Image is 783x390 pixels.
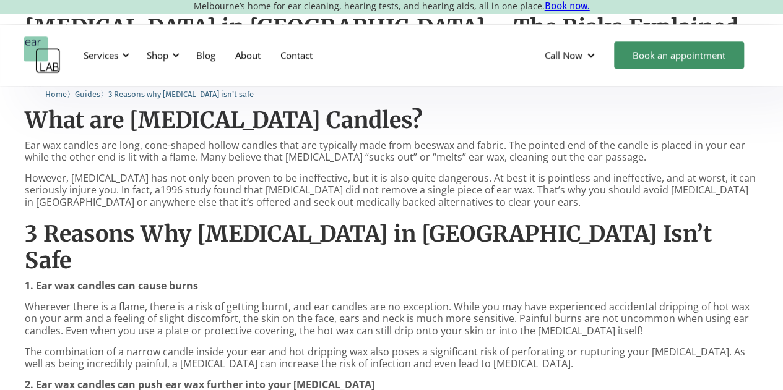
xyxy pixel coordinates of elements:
a: Home [45,88,67,100]
div: Services [84,49,118,61]
p: Wherever there is a flame, there is a risk of getting burnt, and ear candles are no exception. Wh... [25,301,758,337]
a: Contact [270,37,322,73]
p: However, [MEDICAL_DATA] has not only been proven to be ineffective, but it is also quite dangerou... [25,172,758,208]
div: Shop [139,36,183,74]
div: Services [76,36,133,74]
a: Book an appointment [614,41,744,69]
strong: 1. Ear wax candles can cause burns [25,279,198,292]
a: About [225,37,270,73]
p: Ear wax candles are long, cone-shaped hollow candles that are typically made from beeswax and fab... [25,140,758,163]
a: Blog [186,37,225,73]
a: 3 Reasons why [MEDICAL_DATA] isn’t safe [108,88,254,100]
p: The combination of a narrow candle inside your ear and hot dripping wax also poses a significant ... [25,346,758,370]
li: 〉 [75,88,108,101]
div: Call Now [535,36,608,74]
h2: 3 Reasons Why [MEDICAL_DATA] in [GEOGRAPHIC_DATA] Isn’t Safe [25,221,758,274]
span: Guides [75,90,100,99]
li: 〉 [45,88,75,101]
div: Shop [147,49,168,61]
a: Guides [75,88,100,100]
a: home [24,36,61,74]
div: Call Now [545,49,582,61]
span: Home [45,90,67,99]
h2: [MEDICAL_DATA] in [GEOGRAPHIC_DATA] – The Risks Explained [25,14,758,41]
h2: What are [MEDICAL_DATA] Candles? [25,107,758,134]
span: 3 Reasons why [MEDICAL_DATA] isn’t safe [108,90,254,99]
